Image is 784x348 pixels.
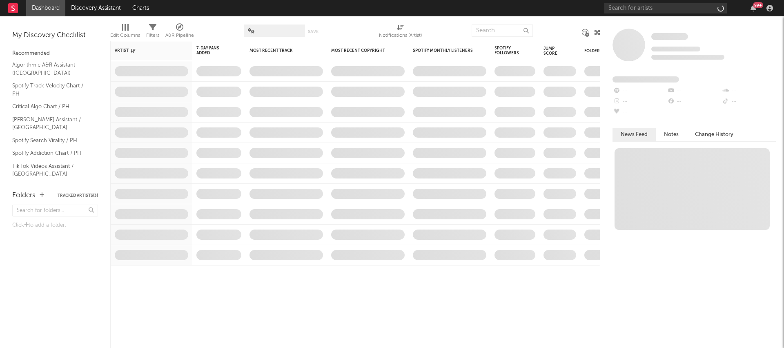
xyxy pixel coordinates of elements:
[146,31,159,40] div: Filters
[196,46,229,56] span: 7-Day Fans Added
[165,20,194,44] div: A&R Pipeline
[110,31,140,40] div: Edit Columns
[12,102,90,111] a: Critical Algo Chart / PH
[12,115,90,132] a: [PERSON_NAME] Assistant / [GEOGRAPHIC_DATA]
[667,86,721,96] div: --
[165,31,194,40] div: A&R Pipeline
[379,31,422,40] div: Notifications (Artist)
[667,96,721,107] div: --
[12,136,90,145] a: Spotify Search Virality / PH
[249,48,311,53] div: Most Recent Track
[753,2,763,8] div: 99 +
[543,46,564,56] div: Jump Score
[331,48,392,53] div: Most Recent Copyright
[656,128,687,141] button: Notes
[612,76,679,83] span: Fans Added by Platform
[687,128,742,141] button: Change History
[12,31,98,40] div: My Discovery Checklist
[472,25,533,37] input: Search...
[12,49,98,58] div: Recommended
[12,205,98,216] input: Search for folders...
[604,3,727,13] input: Search for artists
[12,221,98,230] div: Click to add a folder.
[651,55,724,60] span: 0 fans last week
[494,46,523,56] div: Spotify Followers
[379,20,422,44] div: Notifications (Artist)
[651,33,688,40] span: Some Artist
[308,29,318,34] button: Save
[651,47,700,51] span: Tracking Since: [DATE]
[12,162,90,178] a: TikTok Videos Assistant / [GEOGRAPHIC_DATA]
[12,60,90,77] a: Algorithmic A&R Assistant ([GEOGRAPHIC_DATA])
[612,96,667,107] div: --
[722,86,776,96] div: --
[612,107,667,118] div: --
[115,48,176,53] div: Artist
[12,191,36,201] div: Folders
[12,81,90,98] a: Spotify Track Velocity Chart / PH
[751,5,756,11] button: 99+
[651,33,688,41] a: Some Artist
[12,149,90,158] a: Spotify Addiction Chart / PH
[413,48,474,53] div: Spotify Monthly Listeners
[58,194,98,198] button: Tracked Artists(3)
[110,20,140,44] div: Edit Columns
[584,49,646,54] div: Folders
[722,96,776,107] div: --
[612,86,667,96] div: --
[146,20,159,44] div: Filters
[612,128,656,141] button: News Feed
